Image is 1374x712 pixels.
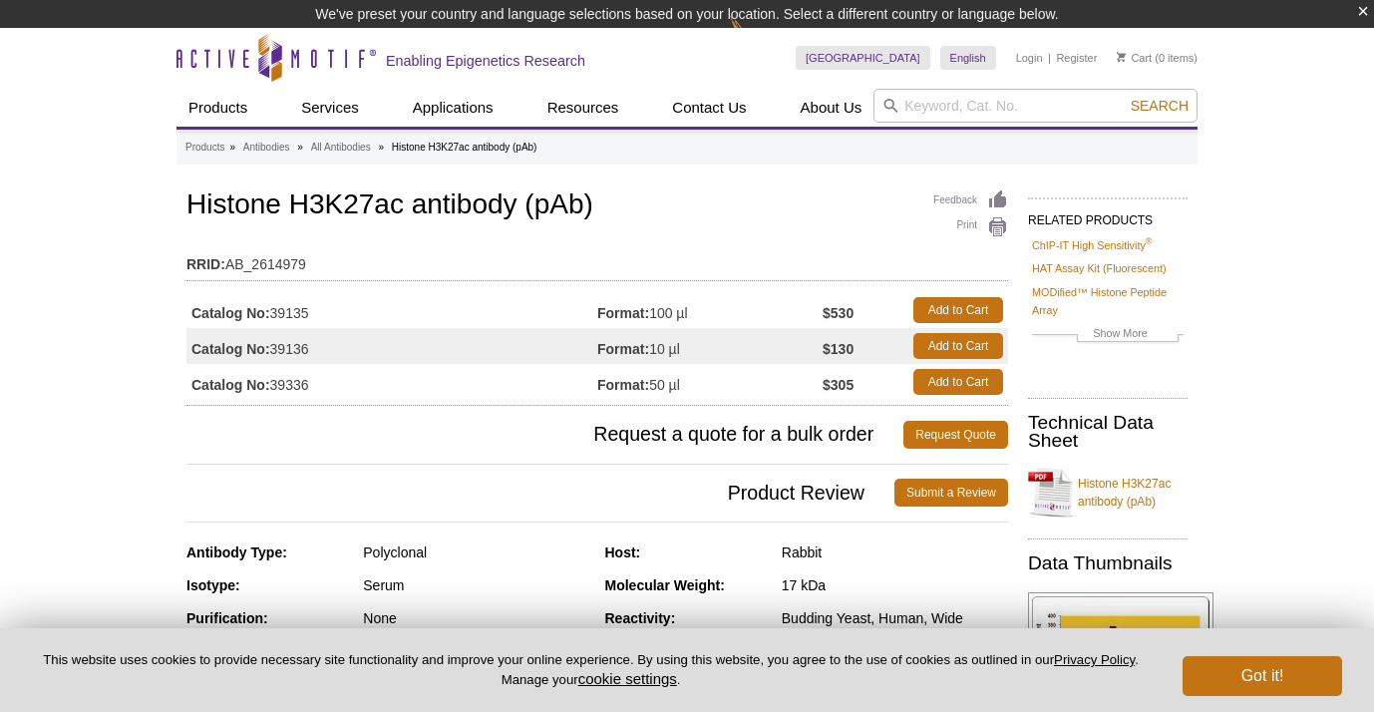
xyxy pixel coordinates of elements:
[823,376,854,394] strong: $305
[1117,51,1152,65] a: Cart
[243,139,290,157] a: Antibodies
[186,243,1008,275] td: AB_2614979
[873,89,1198,123] input: Keyword, Cat. No.
[1028,463,1188,523] a: Histone H3K27ac antibody (pAb)
[1028,197,1188,233] h2: RELATED PRODUCTS
[597,340,649,358] strong: Format:
[1146,236,1153,246] sup: ®
[1028,554,1188,572] h2: Data Thumbnails
[176,89,259,127] a: Products
[789,89,874,127] a: About Us
[535,89,631,127] a: Resources
[289,89,371,127] a: Services
[823,304,854,322] strong: $530
[392,142,537,153] li: Histone H3K27ac antibody (pAb)
[660,89,758,127] a: Contact Us
[1131,98,1189,114] span: Search
[186,577,240,593] strong: Isotype:
[597,328,823,364] td: 10 µl
[597,364,823,400] td: 50 µl
[597,304,649,322] strong: Format:
[782,543,1008,561] div: Rabbit
[363,543,589,561] div: Polyclonal
[913,369,1003,395] a: Add to Cart
[796,46,930,70] a: [GEOGRAPHIC_DATA]
[1016,51,1043,65] a: Login
[186,292,597,328] td: 39135
[186,364,597,400] td: 39336
[191,340,270,358] strong: Catalog No:
[1117,52,1126,62] img: Your Cart
[297,142,303,153] li: »
[597,376,649,394] strong: Format:
[186,328,597,364] td: 39136
[311,139,371,157] a: All Antibodies
[940,46,996,70] a: English
[894,479,1008,507] a: Submit a Review
[903,421,1008,449] a: Request Quote
[186,479,894,507] span: Product Review
[782,609,1008,645] div: Budding Yeast, Human, Wide Range Predicted
[186,255,225,273] strong: RRID:
[1125,97,1195,115] button: Search
[605,544,641,560] strong: Host:
[1117,46,1198,70] li: (0 items)
[605,610,676,626] strong: Reactivity:
[186,610,268,626] strong: Purification:
[1032,259,1167,277] a: HAT Assay Kit (Fluorescent)
[823,340,854,358] strong: $130
[186,421,903,449] span: Request a quote for a bulk order
[913,297,1003,323] a: Add to Cart
[1056,51,1097,65] a: Register
[605,577,725,593] strong: Molecular Weight:
[378,142,384,153] li: »
[913,333,1003,359] a: Add to Cart
[191,304,270,322] strong: Catalog No:
[597,292,823,328] td: 100 µl
[1183,656,1342,696] button: Got it!
[1054,652,1135,667] a: Privacy Policy
[191,376,270,394] strong: Catalog No:
[1032,283,1184,319] a: MODified™ Histone Peptide Array
[1032,236,1152,254] a: ChIP-IT High Sensitivity®
[363,609,589,627] div: None
[730,15,783,62] img: Change Here
[1028,414,1188,450] h2: Technical Data Sheet
[1048,46,1051,70] li: |
[401,89,506,127] a: Applications
[386,52,585,70] h2: Enabling Epigenetics Research
[363,576,589,594] div: Serum
[1032,324,1184,347] a: Show More
[933,189,1008,211] a: Feedback
[32,651,1150,689] p: This website uses cookies to provide necessary site functionality and improve your online experie...
[186,189,1008,223] h1: Histone H3K27ac antibody (pAb)
[578,670,677,687] button: cookie settings
[185,139,224,157] a: Products
[933,216,1008,238] a: Print
[782,576,1008,594] div: 17 kDa
[186,544,287,560] strong: Antibody Type:
[229,142,235,153] li: »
